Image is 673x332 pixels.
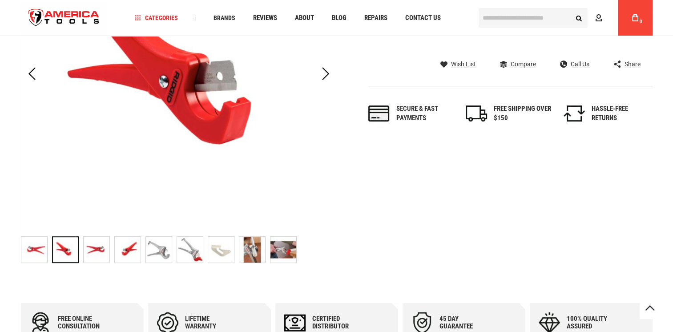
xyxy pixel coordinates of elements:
img: shipping [466,105,487,121]
img: returns [564,105,585,121]
img: RIDGID 23488 PC-1250 SINGLE STROKE PLASTIC PIPE & TUBING CUTTER [146,237,172,263]
a: Categories [131,12,181,24]
span: Share [624,61,640,67]
div: RIDGID 23488 PC-1250 SINGLE STROKE PLASTIC PIPE & TUBING CUTTER [114,232,145,267]
a: About [290,12,318,24]
div: Lifetime warranty [185,315,238,330]
div: RIDGID 23488 PC-1250 SINGLE STROKE PLASTIC PIPE & TUBING CUTTER [208,232,239,267]
div: 45 day Guarantee [439,315,493,330]
div: RIDGID 23488 PC-1250 SINGLE STROKE PLASTIC PIPE & TUBING CUTTER [21,232,52,267]
span: Reviews [253,15,277,21]
a: Brands [209,12,239,24]
a: Contact Us [401,12,444,24]
span: Blog [331,15,346,21]
a: Repairs [360,12,391,24]
span: Brands [213,15,235,21]
img: payments [368,105,390,121]
span: About [294,15,314,21]
div: RIDGID 23488 PC-1250 SINGLE STROKE PLASTIC PIPE & TUBING CUTTER [177,232,208,267]
img: RIDGID 23488 PC-1250 SINGLE STROKE PLASTIC PIPE & TUBING CUTTER [270,237,296,263]
div: RIDGID 23488 PC-1250 SINGLE STROKE PLASTIC PIPE & TUBING CUTTER [145,232,177,267]
span: Call Us [571,61,589,67]
img: RIDGID 23488 PC-1250 SINGLE STROKE PLASTIC PIPE & TUBING CUTTER [239,237,265,263]
div: Free online consultation [58,315,111,330]
div: 100% quality assured [567,315,620,330]
a: Reviews [249,12,281,24]
img: RIDGID 23488 PC-1250 SINGLE STROKE PLASTIC PIPE & TUBING CUTTER [208,237,234,263]
div: HASSLE-FREE RETURNS [592,104,649,123]
a: Blog [327,12,350,24]
span: Categories [135,15,177,21]
div: Secure & fast payments [396,104,454,123]
span: 0 [640,19,642,24]
div: FREE SHIPPING OVER $150 [494,104,552,123]
button: Search [571,9,588,26]
span: Wish List [451,61,476,67]
span: Repairs [364,15,387,21]
span: Contact Us [405,15,440,21]
img: America Tools [21,1,107,35]
div: RIDGID 23488 PC-1250 SINGLE STROKE PLASTIC PIPE & TUBING CUTTER [270,232,297,267]
img: RIDGID 23488 PC-1250 SINGLE STROKE PLASTIC PIPE & TUBING CUTTER [177,237,203,263]
a: store logo [21,1,107,35]
a: Call Us [560,60,589,68]
div: Certified Distributor [312,315,366,330]
div: RIDGID 23488 PC-1250 SINGLE STROKE PLASTIC PIPE & TUBING CUTTER [52,232,83,267]
span: Compare [511,61,536,67]
img: RIDGID 23488 PC-1250 SINGLE STROKE PLASTIC PIPE & TUBING CUTTER [21,237,47,263]
div: RIDGID 23488 PC-1250 SINGLE STROKE PLASTIC PIPE & TUBING CUTTER [83,232,114,267]
a: Compare [500,60,536,68]
a: Wish List [440,60,476,68]
div: RIDGID 23488 PC-1250 SINGLE STROKE PLASTIC PIPE & TUBING CUTTER [239,232,270,267]
img: RIDGID 23488 PC-1250 SINGLE STROKE PLASTIC PIPE & TUBING CUTTER [115,237,141,263]
img: RIDGID 23488 PC-1250 SINGLE STROKE PLASTIC PIPE & TUBING CUTTER [84,237,109,263]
